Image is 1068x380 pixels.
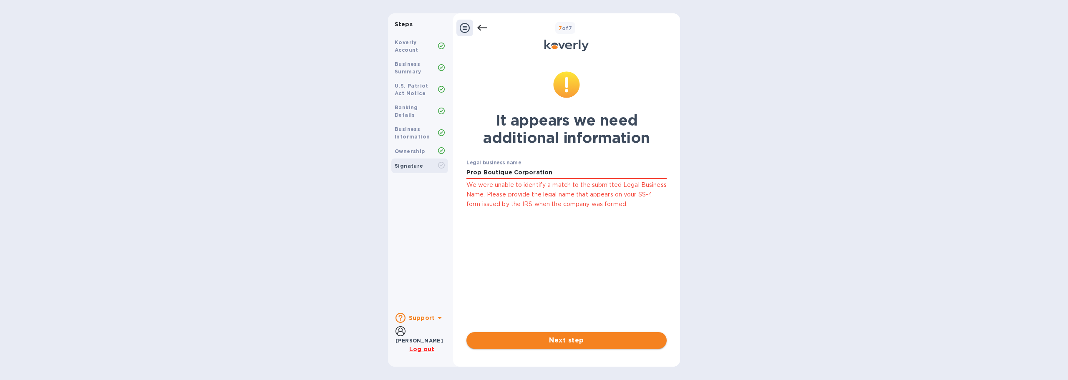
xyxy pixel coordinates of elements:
h1: It appears we need additional information [466,111,667,146]
span: 7 [559,25,562,31]
u: Log out [409,346,434,352]
label: Legal business name [466,161,521,166]
span: Next step [473,335,660,345]
b: of 7 [559,25,572,31]
b: Koverly Account [395,39,418,53]
b: Steps [395,21,413,28]
p: We were unable to identify a match to the submitted Legal Business Name. Please provide the legal... [466,180,667,209]
b: Ownership [395,148,425,154]
b: Support [409,315,435,321]
button: Next step [466,332,667,349]
b: [PERSON_NAME] [395,337,443,344]
b: Signature [395,163,423,169]
b: Business Summary [395,61,421,75]
b: Banking Details [395,104,418,118]
b: Business Information [395,126,430,140]
b: U.S. Patriot Act Notice [395,83,428,96]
